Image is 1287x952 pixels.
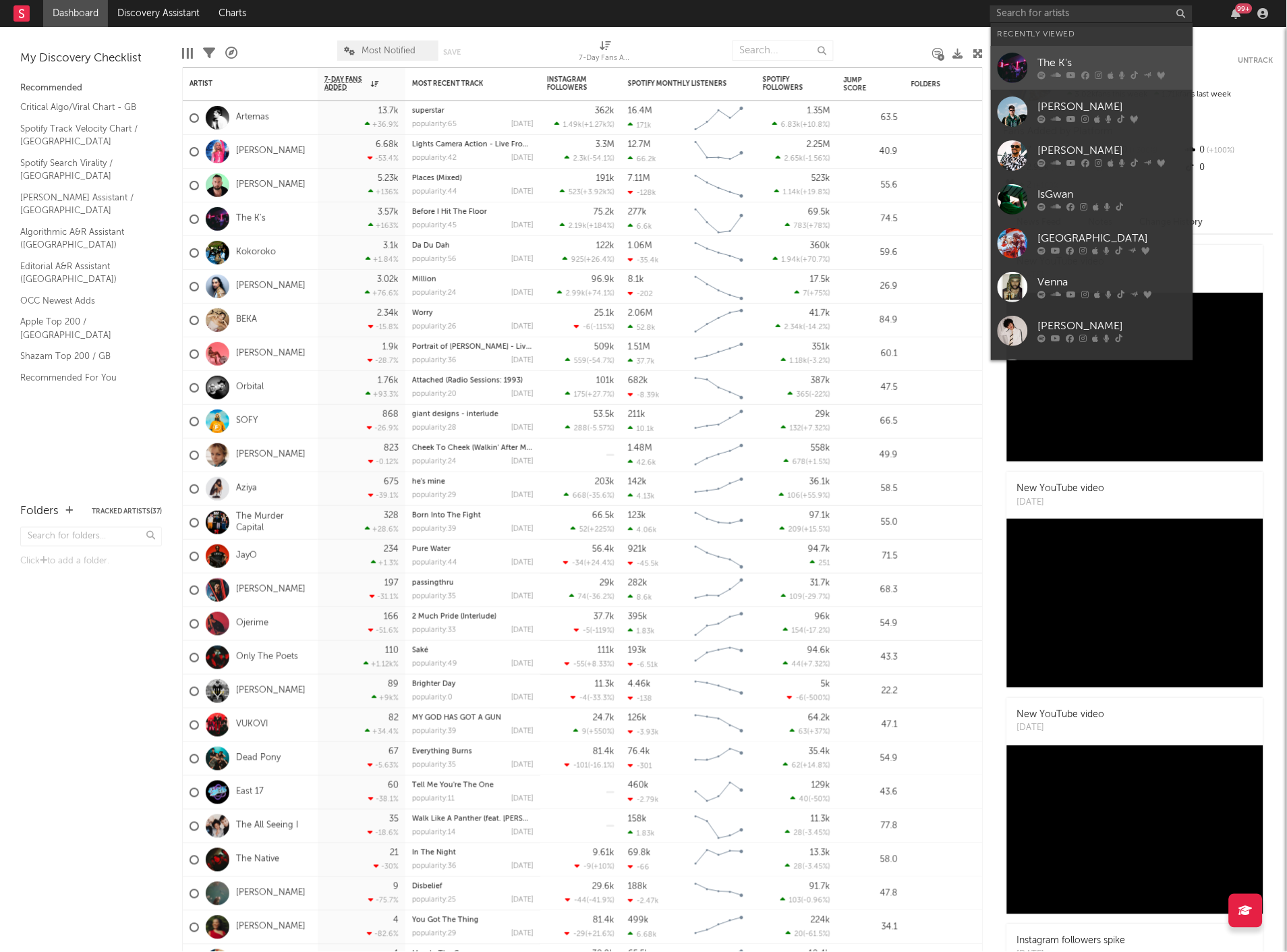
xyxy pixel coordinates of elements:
[628,478,647,486] div: 142k
[367,424,399,432] div: -26.9 %
[412,141,594,148] a: Lights Camera Action - Live From The Tension Tour
[782,256,801,264] span: 1.94k
[808,459,828,466] span: +1.5 %
[844,177,898,194] div: 55.6
[793,459,806,466] span: 678
[182,34,193,73] div: Edit Columns
[809,290,828,298] span: +75 %
[1238,54,1274,67] button: Untrack
[811,376,830,385] div: 387k
[689,304,749,337] svg: Chart title
[412,391,457,398] div: popularity: 20
[776,154,830,163] div: ( )
[377,275,399,284] div: 3.02k
[628,343,650,352] div: 1.51M
[20,100,148,115] a: Critical Algo/Viral Chart - GB
[628,309,653,318] div: 2.06M
[412,121,457,128] div: popularity: 65
[365,120,399,129] div: +36.9 %
[511,323,534,331] div: [DATE]
[366,390,399,399] div: +93.3 %
[596,376,614,385] div: 101k
[991,46,1193,90] a: The K's
[809,309,830,318] div: 41.7k
[628,410,646,419] div: 211k
[803,290,807,298] span: 7
[689,202,749,236] svg: Chart title
[628,174,650,183] div: 7.11M
[795,289,830,298] div: ( )
[412,276,534,283] div: Million
[368,188,399,196] div: +136 %
[412,883,442,891] a: Disbelief
[571,256,584,264] span: 925
[412,411,534,418] div: giant designs - interlude
[805,324,828,331] span: -14.2 %
[20,190,148,218] a: [PERSON_NAME] Assistant / [GEOGRAPHIC_DATA]
[412,613,496,621] a: 2 Much Pride (Interlude)
[412,310,433,317] a: Worry
[412,445,554,452] a: Cheek To Cheek (Walkin' After Midnight)
[563,255,614,264] div: ( )
[628,222,652,231] div: 6.6k
[412,175,534,182] div: Places (Mixed)
[236,584,306,596] a: [PERSON_NAME]
[776,323,830,331] div: ( )
[803,121,828,129] span: +10.8 %
[803,425,828,432] span: +7.32 %
[1038,143,1186,159] div: [PERSON_NAME]
[628,121,652,130] div: 171k
[579,51,633,67] div: 7-Day Fans Added (7-Day Fans Added)
[560,221,614,230] div: ( )
[807,107,830,115] div: 1.35M
[20,121,148,149] a: Spotify Track Velocity Chart / [GEOGRAPHIC_DATA]
[236,511,311,534] a: The Murder Capital
[20,225,148,252] a: Algorithmic A&R Assistant ([GEOGRAPHIC_DATA])
[574,358,587,365] span: 559
[628,444,652,453] div: 1.48M
[991,265,1193,309] a: Venna
[563,121,582,129] span: 1.49k
[689,371,749,405] svg: Chart title
[781,121,801,129] span: 6.83k
[368,154,399,163] div: -53.4 %
[774,188,830,196] div: ( )
[412,208,487,216] a: Before I Hit The Floor
[590,155,612,163] span: -54.1 %
[763,76,810,92] div: Spotify Followers
[788,390,830,399] div: ( )
[511,424,534,432] div: [DATE]
[412,748,472,756] a: Everything Burns
[574,425,588,432] span: 288
[378,376,399,385] div: 1.76k
[596,174,614,183] div: 191k
[20,370,148,385] a: Recommended For You
[784,324,803,331] span: 2.34k
[579,34,633,73] div: 7-Day Fans Added (7-Day Fans Added)
[236,888,306,899] a: [PERSON_NAME]
[574,391,585,399] span: 175
[569,189,581,196] span: 523
[412,445,534,452] div: Cheek To Cheek (Walkin' After Midnight)
[991,134,1193,177] a: [PERSON_NAME]
[844,211,898,227] div: 74.5
[236,213,266,225] a: The K's
[412,222,457,229] div: popularity: 45
[203,34,215,73] div: Filters
[412,107,445,115] a: superstar
[689,270,749,304] svg: Chart title
[1232,8,1241,19] button: 99+
[368,457,399,466] div: -0.12 %
[566,290,585,298] span: 2.99k
[511,222,534,229] div: [DATE]
[554,120,614,129] div: ( )
[236,719,268,731] a: VUKOVI
[844,312,898,329] div: 84.9
[412,478,534,486] div: he's mine
[511,256,534,263] div: [DATE]
[773,255,830,264] div: ( )
[511,458,534,466] div: [DATE]
[628,155,656,163] div: 66.2k
[236,382,264,393] a: Orbital
[689,236,749,270] svg: Chart title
